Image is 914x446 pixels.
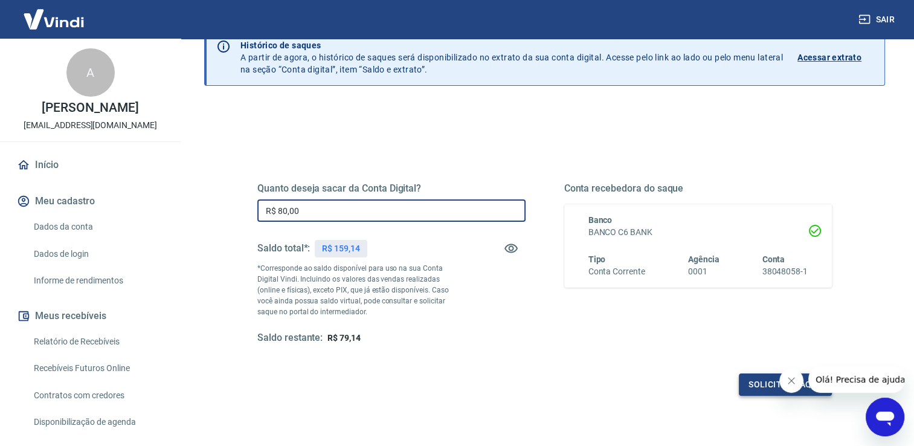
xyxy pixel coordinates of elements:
[762,254,785,264] span: Conta
[29,329,166,354] a: Relatório de Recebíveis
[739,373,832,396] button: Solicitar saque
[588,226,808,239] h6: BANCO C6 BANK
[29,242,166,267] a: Dados de login
[866,398,904,436] iframe: Botão para abrir a janela de mensagens
[29,356,166,381] a: Recebíveis Futuros Online
[240,39,783,51] p: Histórico de saques
[588,265,645,278] h6: Conta Corrente
[588,215,613,225] span: Banco
[29,215,166,239] a: Dados da conta
[808,366,904,393] iframe: Mensagem da empresa
[564,183,832,195] h5: Conta recebedora do saque
[7,8,101,18] span: Olá! Precisa de ajuda?
[14,188,166,215] button: Meu cadastro
[24,119,157,132] p: [EMAIL_ADDRESS][DOMAIN_NAME]
[257,242,310,254] h5: Saldo total*:
[257,183,526,195] h5: Quanto deseja sacar da Conta Digital?
[856,8,900,31] button: Sair
[240,39,783,76] p: A partir de agora, o histórico de saques será disponibilizado no extrato da sua conta digital. Ac...
[14,1,93,37] img: Vindi
[42,102,138,114] p: [PERSON_NAME]
[14,152,166,178] a: Início
[14,303,166,329] button: Meus recebíveis
[29,383,166,408] a: Contratos com credores
[327,333,361,343] span: R$ 79,14
[257,263,459,317] p: *Corresponde ao saldo disponível para uso na sua Conta Digital Vindi. Incluindo os valores das ve...
[29,268,166,293] a: Informe de rendimentos
[688,254,719,264] span: Agência
[779,369,803,393] iframe: Fechar mensagem
[66,48,115,97] div: A
[257,332,323,344] h5: Saldo restante:
[688,265,719,278] h6: 0001
[29,410,166,435] a: Disponibilização de agenda
[588,254,606,264] span: Tipo
[322,242,360,255] p: R$ 159,14
[797,51,861,63] p: Acessar extrato
[797,39,875,76] a: Acessar extrato
[762,265,808,278] h6: 38048058-1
